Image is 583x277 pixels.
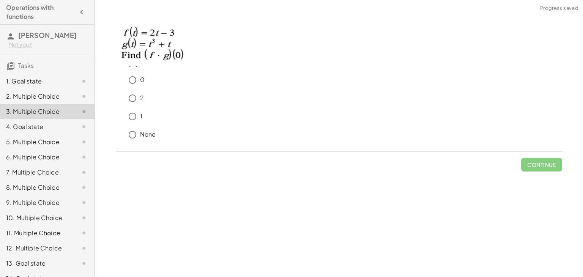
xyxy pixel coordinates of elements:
img: d08ff031e2fd814177b47f2832c35bef70129d6e3a1d31e0af00a1808aa15ec9.png [116,14,189,67]
div: 11. Multiple Choice [6,228,67,238]
i: Task not started. [79,168,88,177]
div: 4. Goal state [6,122,67,131]
i: Task not started. [79,213,88,222]
i: Task not started. [79,107,88,116]
h4: Operations with functions [6,3,75,21]
i: Task not started. [79,122,88,131]
div: 12. Multiple Choice [6,244,67,253]
div: 13. Goal state [6,259,67,268]
span: Progress saved [540,5,578,12]
i: Task not started. [79,228,88,238]
p: 2 [140,94,144,102]
div: 10. Multiple Choice [6,213,67,222]
i: Task not started. [79,244,88,253]
div: 1. Goal state [6,77,67,86]
p: 1 [140,112,142,121]
i: Task not started. [79,259,88,268]
div: Not you? [9,41,88,49]
span: [PERSON_NAME] [18,31,77,39]
i: Task not started. [79,77,88,86]
div: 8. Multiple Choice [6,183,67,192]
i: Task not started. [79,153,88,162]
div: 3. Multiple Choice [6,107,67,116]
div: 6. Multiple Choice [6,153,67,162]
i: Task not started. [79,92,88,101]
div: 7. Multiple Choice [6,168,67,177]
div: 2. Multiple Choice [6,92,67,101]
i: Task not started. [79,137,88,146]
p: 0 [140,76,145,84]
i: Task not started. [79,198,88,207]
div: 5. Multiple Choice [6,137,67,146]
p: None [140,130,156,139]
i: Task not started. [79,183,88,192]
span: Tasks [18,61,34,69]
div: 9. Multiple Choice [6,198,67,207]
